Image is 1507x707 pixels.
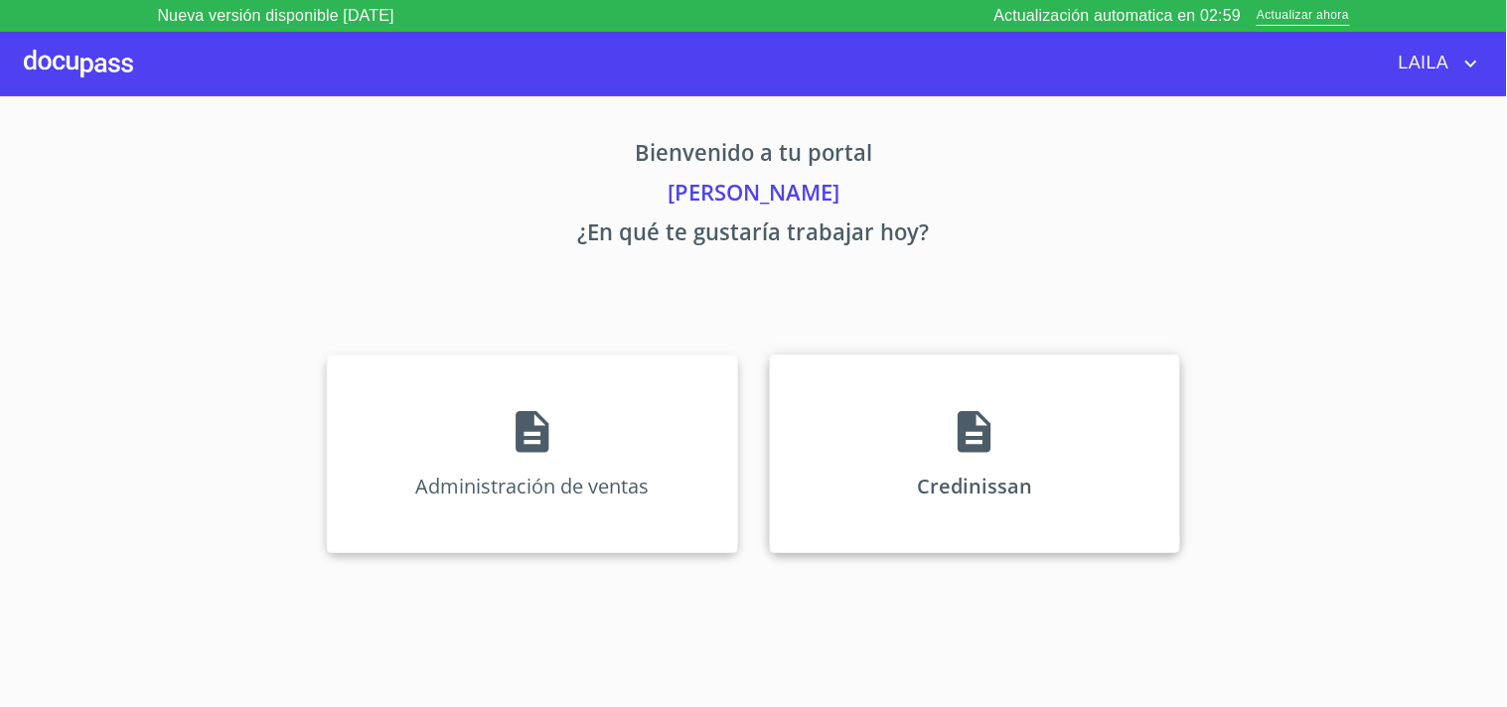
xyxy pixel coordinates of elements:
p: [PERSON_NAME] [142,176,1366,215]
p: Nueva versión disponible [DATE] [158,4,394,28]
span: LAILA [1384,48,1459,79]
p: Actualización automatica en 02:59 [994,4,1242,28]
span: Actualizar ahora [1257,6,1349,27]
p: ¿En qué te gustaría trabajar hoy? [142,215,1366,255]
p: Bienvenido a tu portal [142,136,1366,176]
button: account of current user [1384,48,1483,79]
p: Administración de ventas [415,473,649,499]
p: Credinissan [917,473,1032,499]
